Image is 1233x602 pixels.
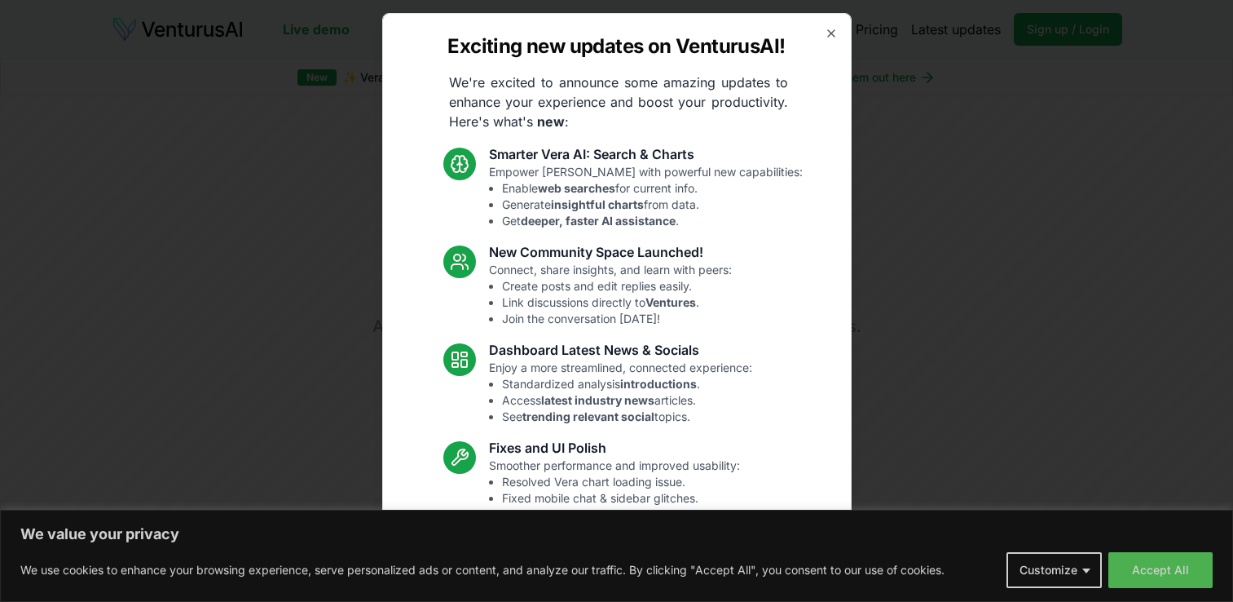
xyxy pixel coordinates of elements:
[551,197,644,211] strong: insightful charts
[502,294,732,311] li: Link discussions directly to .
[447,33,785,60] h2: Exciting new updates on VenturusAI!
[541,393,654,407] strong: latest industry news
[489,458,740,523] p: Smoother performance and improved usability:
[502,213,803,229] li: Get .
[502,311,732,327] li: Join the conversation [DATE]!
[502,392,752,409] li: Access articles.
[620,377,697,391] strong: introductions
[489,242,732,262] h3: New Community Space Launched!
[489,164,803,229] p: Empower [PERSON_NAME] with powerful new capabilities:
[489,144,803,164] h3: Smarter Vera AI: Search & Charts
[489,340,752,360] h3: Dashboard Latest News & Socials
[502,474,740,490] li: Resolved Vera chart loading issue.
[502,197,803,213] li: Generate from data.
[489,360,752,425] p: Enjoy a more streamlined, connected experience:
[502,507,740,523] li: Enhanced overall UI consistency.
[537,113,565,130] strong: new
[502,409,752,425] li: See topics.
[538,181,615,195] strong: web searches
[489,438,740,458] h3: Fixes and UI Polish
[489,262,732,327] p: Connect, share insights, and learn with peers:
[502,490,740,507] li: Fixed mobile chat & sidebar glitches.
[502,278,732,294] li: Create posts and edit replies easily.
[436,73,801,131] p: We're excited to announce some amazing updates to enhance your experience and boost your producti...
[502,180,803,197] li: Enable for current info.
[522,409,654,423] strong: trending relevant social
[521,214,676,228] strong: deeper, faster AI assistance
[434,536,799,595] p: These updates are designed to make VenturusAI more powerful, intuitive, and user-friendly. Let us...
[645,295,696,309] strong: Ventures
[502,376,752,392] li: Standardized analysis .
